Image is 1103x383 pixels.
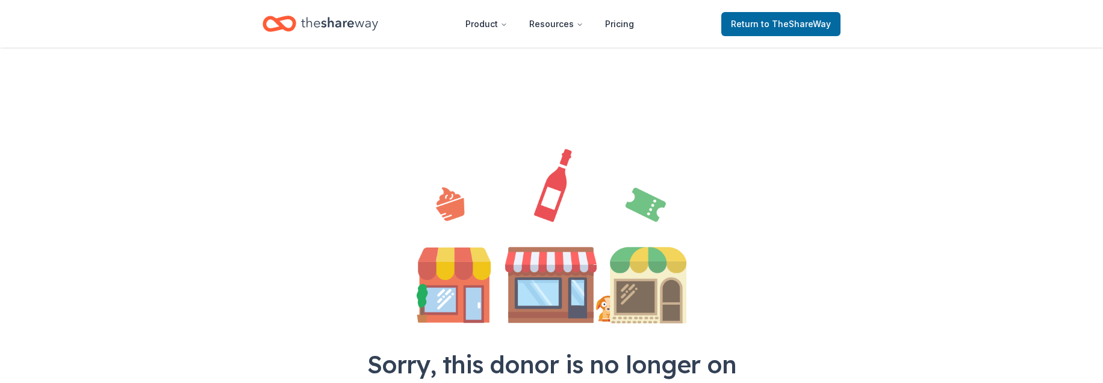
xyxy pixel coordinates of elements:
a: Returnto TheShareWay [721,12,840,36]
nav: Main [456,10,644,38]
img: Illustration for landing page [417,149,686,323]
span: to TheShareWay [761,19,831,29]
span: Return [731,17,831,31]
button: Resources [520,12,593,36]
a: Pricing [595,12,644,36]
a: Home [263,10,378,38]
button: Product [456,12,517,36]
